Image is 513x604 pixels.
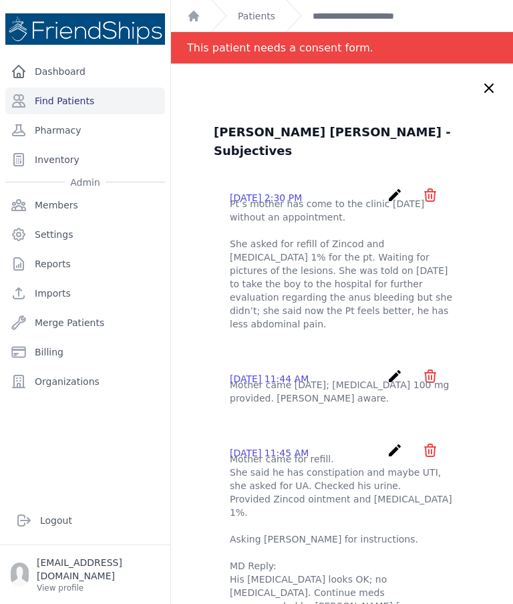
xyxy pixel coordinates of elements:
[387,193,406,206] a: create
[387,187,403,203] i: create
[214,123,470,160] h3: [PERSON_NAME] [PERSON_NAME] - Subjectives
[387,374,406,387] a: create
[5,192,165,218] a: Members
[387,368,403,384] i: create
[37,556,160,583] p: [EMAIL_ADDRESS][DOMAIN_NAME]
[187,32,373,63] div: This patient needs a consent form.
[5,88,165,114] a: Find Patients
[5,146,165,173] a: Inventory
[171,32,513,64] div: Notification
[230,446,309,460] p: [DATE] 11:45 AM
[37,583,160,593] p: View profile
[230,372,309,386] p: [DATE] 11:44 AM
[65,176,106,189] span: Admin
[11,507,160,534] a: Logout
[11,556,160,593] a: [EMAIL_ADDRESS][DOMAIN_NAME] View profile
[387,448,406,461] a: create
[5,117,165,144] a: Pharmacy
[5,280,165,307] a: Imports
[5,339,165,365] a: Billing
[230,191,302,204] p: [DATE] 2:30 PM
[5,13,165,45] img: Medical Missions EMR
[387,442,403,458] i: create
[5,309,165,336] a: Merge Patients
[5,58,165,85] a: Dashboard
[238,9,275,23] a: Patients
[5,221,165,248] a: Settings
[230,197,454,331] p: Pt’s mother has come to the clinic [DATE] without an appointment. She asked for refill of Zincod ...
[230,378,454,405] p: Mother came [DATE]; [MEDICAL_DATA] 100 mg provided. [PERSON_NAME] aware.
[5,368,165,395] a: Organizations
[5,251,165,277] a: Reports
